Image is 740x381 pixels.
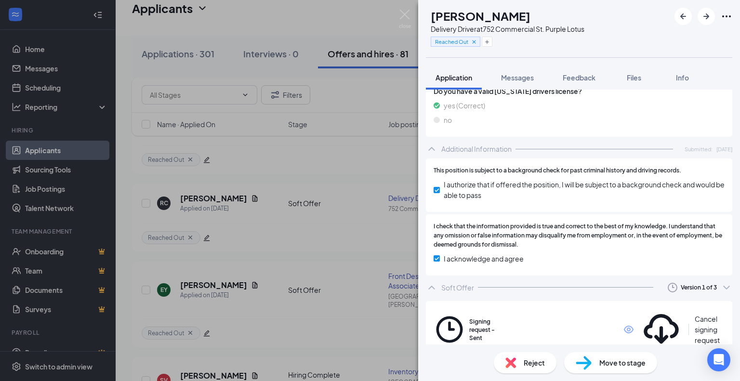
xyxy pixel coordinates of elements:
[434,166,681,175] span: This position is subject to a background check for past criminal history and driving records.
[444,115,452,125] span: no
[435,38,468,46] span: Reached Out
[482,37,492,47] button: Plus
[667,282,678,293] svg: Clock
[681,283,717,291] div: Version 1 of 3
[721,282,732,293] svg: ChevronDown
[469,317,499,342] div: Signing request - Sent
[444,100,485,111] span: yes (Correct)
[426,143,437,155] svg: ChevronUp
[431,8,530,24] h1: [PERSON_NAME]
[627,73,641,82] span: Files
[431,24,584,34] div: Delivery Driver at 752 Commercial St. Purple Lotus
[436,73,472,82] span: Application
[623,324,634,335] svg: Eye
[707,348,730,371] div: Open Intercom Messenger
[685,145,713,153] span: Submitted:
[640,309,683,351] svg: Download
[700,11,712,22] svg: ArrowRight
[441,144,512,154] div: Additional Information
[676,73,689,82] span: Info
[721,11,732,22] svg: Ellipses
[716,145,732,153] span: [DATE]
[484,39,490,45] svg: Plus
[501,73,534,82] span: Messages
[441,283,474,292] div: Soft Offer
[471,39,477,45] svg: Cross
[434,86,725,96] span: Do you have a valid [US_STATE] drivers license?
[426,282,437,293] svg: ChevronUp
[444,179,725,200] span: I authorize that if offered the position, I will be subject to a background check and would be ab...
[677,11,689,22] svg: ArrowLeftNew
[599,357,646,368] span: Move to stage
[434,314,465,345] svg: Clock
[434,222,725,250] span: I check that the information provided is true and correct to the best of my knowledge. I understa...
[563,73,595,82] span: Feedback
[698,8,715,25] button: ArrowRight
[444,253,524,264] span: I acknowledge and agree
[695,314,725,345] div: Cancel signing request
[524,357,545,368] span: Reject
[674,8,692,25] button: ArrowLeftNew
